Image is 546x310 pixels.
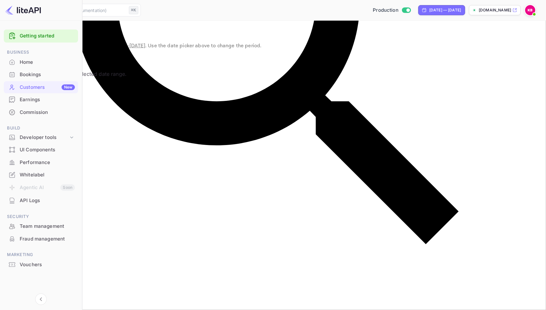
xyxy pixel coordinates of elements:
[4,56,78,68] a: Home
[4,106,78,118] a: Commission
[20,32,75,40] a: Getting started
[4,233,78,245] a: Fraud management
[4,169,78,181] div: Whitelabel
[4,213,78,220] span: Security
[20,197,75,204] div: API Logs
[20,71,75,78] div: Bookings
[4,233,78,245] div: Fraud management
[4,94,78,106] div: Earnings
[129,6,138,14] div: ⌘K
[5,5,41,15] img: LiteAPI logo
[370,7,413,14] div: Switch to Sandbox mode
[4,195,78,207] div: API Logs
[4,220,78,232] a: Team management
[20,96,75,103] div: Earnings
[4,106,78,119] div: Commission
[62,84,75,90] div: New
[4,251,78,258] span: Marketing
[4,156,78,169] div: Performance
[4,69,78,81] div: Bookings
[479,7,511,13] p: [DOMAIN_NAME]
[20,171,75,179] div: Whitelabel
[4,81,78,93] a: CustomersNew
[35,294,47,305] button: Collapse navigation
[373,7,398,14] span: Production
[20,146,75,154] div: UI Components
[20,159,75,166] div: Performance
[20,134,69,141] div: Developer tools
[20,223,75,230] div: Team management
[20,235,75,243] div: Fraud management
[20,59,75,66] div: Home
[4,49,78,56] span: Business
[4,132,78,143] div: Developer tools
[418,5,465,15] div: Click to change the date range period
[20,261,75,268] div: Vouchers
[4,125,78,132] span: Build
[4,169,78,181] a: Whitelabel
[4,144,78,155] a: UI Components
[4,94,78,105] a: Earnings
[4,144,78,156] div: UI Components
[525,5,535,15] img: Kyle Bromont
[429,7,461,13] div: [DATE] — [DATE]
[4,195,78,206] a: API Logs
[20,84,75,91] div: Customers
[4,30,78,43] div: Getting started
[4,259,78,270] a: Vouchers
[4,69,78,80] a: Bookings
[4,81,78,94] div: CustomersNew
[4,156,78,168] a: Performance
[4,259,78,271] div: Vouchers
[20,109,75,116] div: Commission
